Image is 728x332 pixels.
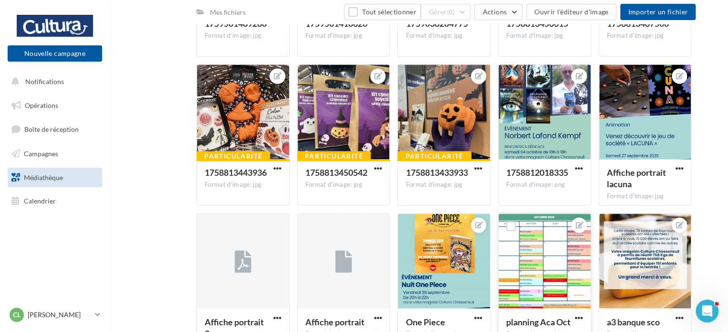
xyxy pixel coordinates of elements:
[620,4,696,20] button: Importer un fichier
[6,119,104,139] a: Boîte de réception
[8,306,102,324] a: Cl [PERSON_NAME]
[482,8,506,16] span: Actions
[28,310,91,320] p: [PERSON_NAME]
[6,191,104,211] a: Calendrier
[628,8,688,16] span: Importer un fichier
[506,316,571,327] span: planning Aca Oct
[607,316,660,327] span: a3 banque sco
[24,197,56,205] span: Calendrier
[696,300,718,322] iframe: Intercom live chat
[344,4,420,20] button: Tout sélectionner
[24,173,63,181] span: Médiathèque
[406,167,468,178] span: 1758813433933
[447,8,455,16] span: (0)
[607,32,684,40] div: Format d'image: jpg
[526,4,616,20] button: Ouvrir l'éditeur d'image
[406,316,445,327] span: One Piece
[305,316,364,327] span: Affiche portrait
[6,168,104,188] a: Médiathèque
[506,181,583,189] div: Format d'image: png
[397,151,471,161] div: Particularité
[421,4,471,20] button: Gérer(0)
[305,167,367,178] span: 1758813450542
[506,167,568,178] span: 1758812018335
[474,4,522,20] button: Actions
[607,192,684,201] div: Format d'image: jpg
[607,167,666,189] span: Affiche portrait lacuna
[25,77,64,86] span: Notifications
[13,310,21,320] span: Cl
[6,72,100,92] button: Notifications
[6,144,104,164] a: Campagnes
[25,101,58,109] span: Opérations
[205,32,281,40] div: Format d'image: jpg
[210,8,246,17] div: Mes fichiers
[6,96,104,116] a: Opérations
[305,181,382,189] div: Format d'image: jpg
[205,181,281,189] div: Format d'image: jpg
[506,32,583,40] div: Format d'image: jpg
[406,181,482,189] div: Format d'image: jpg
[197,151,270,161] div: Particularité
[406,32,482,40] div: Format d'image: jpg
[24,150,58,158] span: Campagnes
[205,167,267,178] span: 1758813443936
[297,151,371,161] div: Particularité
[24,125,79,133] span: Boîte de réception
[8,45,102,62] button: Nouvelle campagne
[305,32,382,40] div: Format d'image: jpg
